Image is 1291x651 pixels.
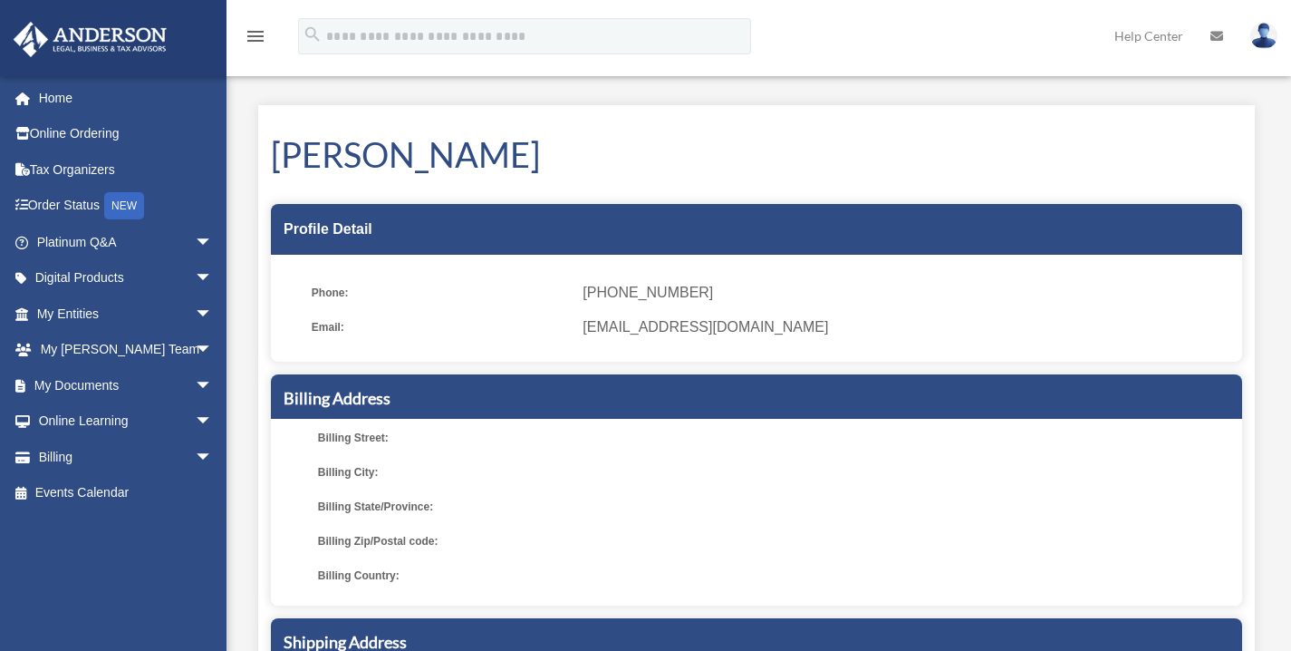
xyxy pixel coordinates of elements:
span: arrow_drop_down [195,403,231,441]
a: Online Ordering [13,116,240,152]
span: Billing State/Province: [318,494,576,520]
span: Billing Country: [318,563,576,588]
span: Billing Zip/Postal code: [318,529,576,554]
span: arrow_drop_down [195,439,231,476]
a: Home [13,80,240,116]
span: [PHONE_NUMBER] [583,280,1229,306]
a: Digital Productsarrow_drop_down [13,260,240,296]
span: Billing City: [318,460,576,485]
span: arrow_drop_down [195,332,231,369]
span: arrow_drop_down [195,224,231,261]
div: Profile Detail [271,204,1242,255]
span: Phone: [312,280,570,306]
a: My Documentsarrow_drop_down [13,367,240,403]
h1: [PERSON_NAME] [271,131,1242,179]
a: Order StatusNEW [13,188,240,225]
span: arrow_drop_down [195,260,231,297]
span: Email: [312,315,570,340]
a: My [PERSON_NAME] Teamarrow_drop_down [13,332,240,368]
a: menu [245,32,266,47]
a: Billingarrow_drop_down [13,439,240,475]
a: Platinum Q&Aarrow_drop_down [13,224,240,260]
a: My Entitiesarrow_drop_down [13,296,240,332]
span: Billing Street: [318,425,576,451]
a: Events Calendar [13,475,240,511]
span: arrow_drop_down [195,367,231,404]
a: Online Learningarrow_drop_down [13,403,240,440]
img: User Pic [1250,23,1277,49]
i: menu [245,25,266,47]
h5: Billing Address [284,387,1229,410]
span: arrow_drop_down [195,296,231,333]
div: NEW [104,192,144,219]
i: search [303,24,323,44]
span: [EMAIL_ADDRESS][DOMAIN_NAME] [583,315,1229,340]
img: Anderson Advisors Platinum Portal [8,22,172,57]
a: Tax Organizers [13,151,240,188]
